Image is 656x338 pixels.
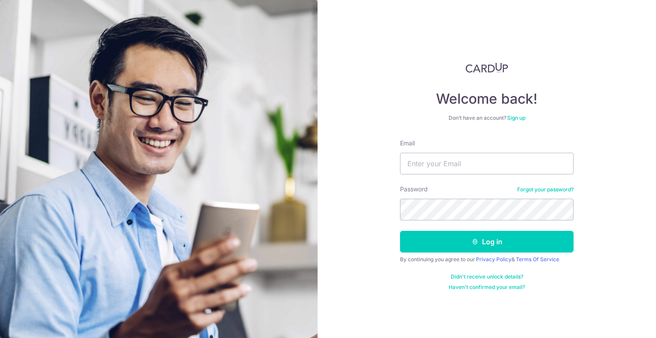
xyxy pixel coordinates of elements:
[400,231,574,253] button: Log in
[476,256,512,263] a: Privacy Policy
[400,256,574,263] div: By continuing you agree to our &
[507,115,525,121] a: Sign up
[449,284,525,291] a: Haven't confirmed your email?
[400,90,574,108] h4: Welcome back!
[516,256,559,263] a: Terms Of Service
[517,186,574,193] a: Forgot your password?
[400,153,574,174] input: Enter your Email
[400,115,574,121] div: Don’t have an account?
[466,62,508,73] img: CardUp Logo
[400,139,415,148] label: Email
[451,273,523,280] a: Didn't receive unlock details?
[400,185,428,194] label: Password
